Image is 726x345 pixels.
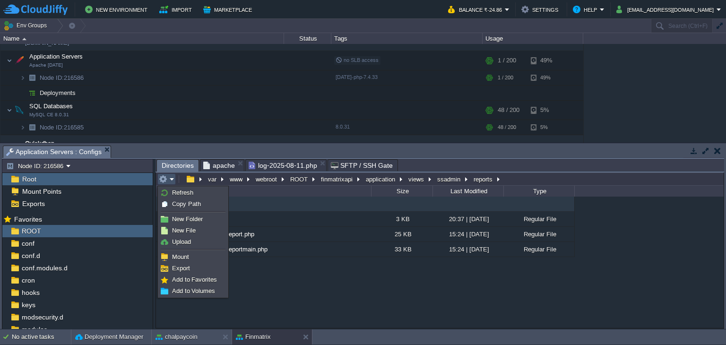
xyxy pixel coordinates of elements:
div: 3 KB [371,212,432,226]
button: Marketplace [203,4,255,15]
span: MySQL CE 8.0.31 [29,112,69,118]
span: Add to Volumes [172,287,215,294]
a: Export [159,263,227,274]
img: AMDAwAAAACH5BAEAAAAALAAAAAABAAEAAAICRAEAOw== [9,135,22,161]
a: Application ServersApache [DATE] [28,53,84,60]
span: 8.0.31 [336,124,350,129]
li: /var/www/webroot/ROOT/finmatrixapi/application/logs/log-2025-08-11.php [245,159,327,171]
div: Regular File [503,242,574,257]
div: Stopped [284,135,331,161]
a: Upload [159,237,227,247]
a: SQL DatabasesMySQL CE 8.0.31 [28,103,74,110]
img: AMDAwAAAACH5BAEAAAAALAAAAAABAAEAAAICRAEAOw== [7,101,12,120]
img: CloudJiffy [3,4,68,16]
li: /var/spool/cron/apache [200,159,244,171]
div: 20:37 | [DATE] [432,212,503,226]
span: Copy Path [172,200,201,207]
button: reports [472,175,495,183]
a: modsecurity.d [20,313,65,321]
span: 216586 [39,74,85,82]
button: Finmatrix [236,332,270,342]
span: Apache [DATE] [29,62,63,68]
a: hooks [20,288,41,297]
div: 15:24 | [DATE] [432,242,503,257]
a: Root [20,175,38,183]
a: conf.modules.d [20,264,69,272]
span: Application Servers : Configs [6,146,102,158]
div: Status [285,33,331,44]
div: 1 / 200 [498,51,516,70]
div: Type [504,186,574,197]
a: Quickdhan [25,139,54,148]
a: New Folder [159,214,227,224]
div: Tags [332,33,482,44]
a: keys [20,301,37,309]
img: AMDAwAAAACH5BAEAAAAALAAAAAABAAEAAAICRAEAOw== [26,120,39,135]
div: 0 / 150 [498,135,516,161]
div: 17% [531,135,562,161]
button: Help [573,4,600,15]
a: Mount [159,252,227,262]
input: Click to enter the path [156,172,724,186]
button: Import [159,4,195,15]
span: Node ID: [40,124,64,131]
span: no SLB access [336,57,379,63]
span: ROOT [20,227,43,235]
span: Mount [172,253,189,260]
span: New Folder [172,216,203,223]
span: Add to Favorites [172,276,217,283]
div: Size [372,186,432,197]
div: 33 KB [371,242,432,257]
button: [EMAIL_ADDRESS][DOMAIN_NAME] [616,4,717,15]
a: Mount Points [20,187,63,196]
button: ssadmin [436,175,463,183]
button: views [407,175,426,183]
img: AMDAwAAAACH5BAEAAAAALAAAAAABAAEAAAICRAEAOw== [20,70,26,85]
div: Regular File [503,212,574,226]
button: Balance ₹-24.86 [448,4,505,15]
button: application [364,175,398,183]
img: AMDAwAAAACH5BAEAAAAALAAAAAABAAEAAAICRAEAOw== [7,51,12,70]
span: SQL Databases [28,102,74,110]
span: Upload [172,238,191,245]
a: Refresh [159,188,227,198]
img: AMDAwAAAACH5BAEAAAAALAAAAAABAAEAAAICRAEAOw== [0,135,8,161]
div: Name [157,186,371,197]
div: Last Modified [433,186,503,197]
span: Favorites [12,215,43,224]
a: conf [20,239,36,248]
span: Export [172,265,190,272]
button: chalpaycoin [156,332,198,342]
div: 49% [531,51,562,70]
span: cron [20,276,36,285]
img: AMDAwAAAACH5BAEAAAAALAAAAAABAAEAAAICRAEAOw== [20,120,26,135]
div: 48 / 200 [498,120,516,135]
a: Node ID:216585 [39,123,85,131]
button: Settings [521,4,561,15]
span: Refresh [172,189,193,196]
span: Directories [162,160,194,172]
div: 49% [531,70,562,85]
img: AMDAwAAAACH5BAEAAAAALAAAAAABAAEAAAICRAEAOw== [20,86,26,100]
button: Node ID: 216586 [6,162,66,170]
a: conf.d [20,251,42,260]
span: modules [20,325,49,334]
button: Deployment Manager [75,332,143,342]
button: ROOT [289,175,310,183]
span: Application Servers [28,52,84,60]
img: AMDAwAAAACH5BAEAAAAALAAAAAABAAEAAAICRAEAOw== [13,51,26,70]
a: Exports [20,199,46,208]
a: Add to Favorites [159,275,227,285]
div: Name [1,33,284,44]
span: apache [203,160,235,171]
span: Deployments [39,89,77,97]
span: New File [172,227,196,234]
a: Add to Volumes [159,286,227,296]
